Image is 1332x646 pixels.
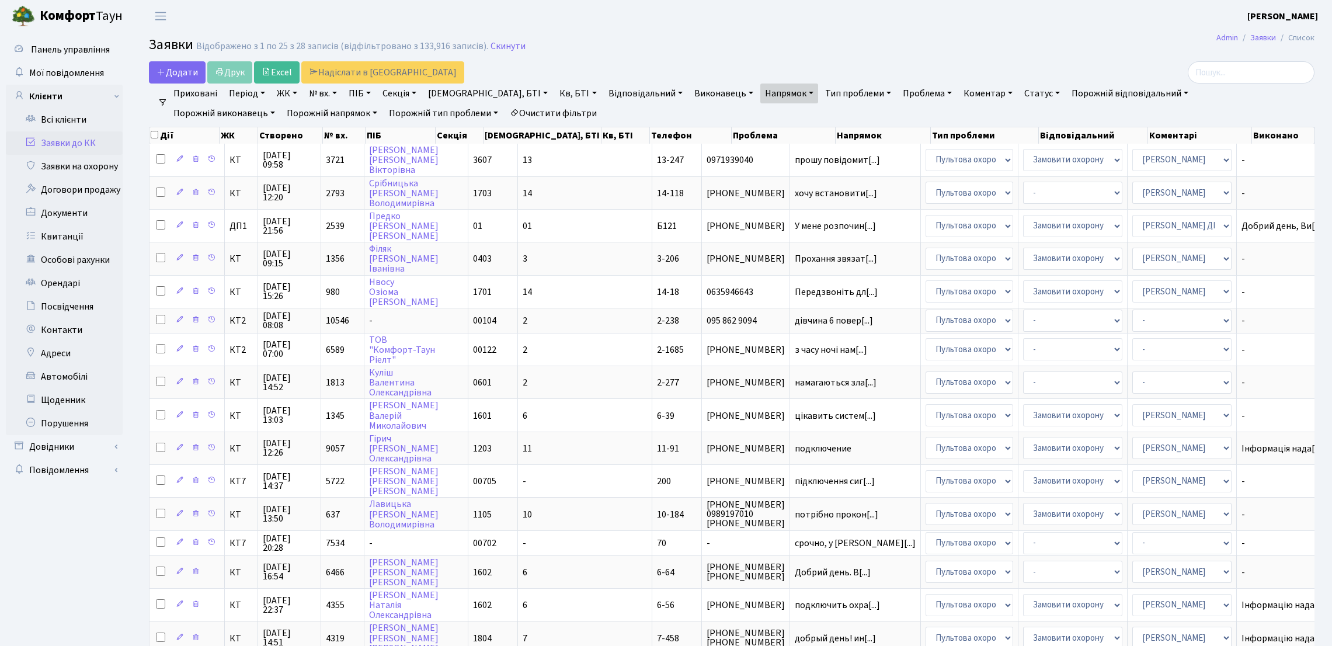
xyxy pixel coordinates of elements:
[657,537,666,550] span: 70
[898,84,957,103] a: Проблема
[1241,477,1326,486] span: -
[795,444,916,453] span: подключение
[484,127,601,144] th: [DEMOGRAPHIC_DATA], БТІ
[523,252,527,265] span: 3
[523,187,532,200] span: 14
[473,442,492,455] span: 1203
[795,343,867,356] span: з часу ночі нам[...]
[326,442,345,455] span: 9057
[263,183,316,202] span: [DATE] 12:20
[523,343,527,356] span: 2
[473,508,492,521] span: 1105
[326,599,345,612] span: 4355
[1241,189,1326,198] span: -
[229,316,253,325] span: КТ2
[263,562,316,581] span: [DATE] 16:54
[263,472,316,491] span: [DATE] 14:37
[473,632,492,645] span: 1804
[657,343,684,356] span: 2-1685
[6,318,123,342] a: Контакти
[29,67,104,79] span: Мої повідомлення
[326,508,340,521] span: 637
[1241,568,1326,577] span: -
[326,632,345,645] span: 4319
[760,84,818,103] a: Напрямок
[366,127,436,144] th: ПІБ
[523,442,532,455] span: 11
[1241,345,1326,355] span: -
[1241,510,1326,519] span: -
[555,84,601,103] a: Кв, БТІ
[523,154,532,166] span: 13
[436,127,484,144] th: Секція
[707,477,785,486] span: [PHONE_NUMBER]
[6,295,123,318] a: Посвідчення
[263,596,316,614] span: [DATE] 22:37
[795,252,877,265] span: Прохання звязат[...]
[6,412,123,435] a: Порушення
[523,409,527,422] span: 6
[326,343,345,356] span: 6589
[732,127,836,144] th: Проблема
[657,252,679,265] span: 3-206
[149,61,206,84] a: Додати
[523,314,527,327] span: 2
[1241,220,1323,232] span: Добрий день, Ви[...]
[229,539,253,548] span: КТ7
[263,249,316,268] span: [DATE] 09:15
[323,127,366,144] th: № вх.
[1241,378,1326,387] span: -
[795,187,877,200] span: хочу встановити[...]
[6,61,123,85] a: Мої повідомлення
[505,103,601,123] a: Очистити фільтри
[31,43,110,56] span: Панель управління
[707,500,785,528] span: [PHONE_NUMBER] 0989197010 [PHONE_NUMBER]
[369,210,439,242] a: Предко[PERSON_NAME][PERSON_NAME]
[473,314,496,327] span: 00104
[1241,155,1326,165] span: -
[229,634,253,643] span: КТ
[6,435,123,459] a: Довідники
[263,217,316,235] span: [DATE] 21:56
[650,127,732,144] th: Телефон
[6,388,123,412] a: Щоденник
[369,242,439,275] a: Філяк[PERSON_NAME]Іванівна
[263,534,316,553] span: [DATE] 20:28
[229,411,253,421] span: КТ
[40,6,123,26] span: Таун
[258,127,324,144] th: Створено
[304,84,342,103] a: № вх.
[523,376,527,389] span: 2
[473,409,492,422] span: 1601
[1188,61,1314,84] input: Пошук...
[369,144,439,176] a: [PERSON_NAME][PERSON_NAME]Вікторівна
[326,566,345,579] span: 6466
[795,314,873,327] span: дівчина 6 повер[...]
[707,600,785,610] span: [PHONE_NUMBER]
[263,311,316,330] span: [DATE] 08:08
[326,154,345,166] span: 3721
[795,475,875,488] span: підключення сиг[...]
[795,632,876,645] span: добрый день! ин[...]
[6,365,123,388] a: Автомобілі
[369,400,439,432] a: [PERSON_NAME]ВалерійМиколайович
[369,314,373,327] span: -
[369,556,439,589] a: [PERSON_NAME][PERSON_NAME][PERSON_NAME]
[6,225,123,248] a: Квитанції
[263,505,316,523] span: [DATE] 13:50
[6,459,123,482] a: Повідомлення
[657,314,679,327] span: 2-238
[369,276,439,308] a: НвосуОзіома[PERSON_NAME]
[1241,411,1326,421] span: -
[795,154,880,166] span: прошу повідомит[...]
[229,568,253,577] span: КТ
[657,475,671,488] span: 200
[601,127,649,144] th: Кв, БТІ
[229,287,253,297] span: КТ
[263,406,316,425] span: [DATE] 13:03
[473,376,492,389] span: 0601
[1250,32,1276,44] a: Заявки
[1039,127,1148,144] th: Відповідальний
[1276,32,1314,44] li: Список
[795,566,871,579] span: Добрий день. В[...]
